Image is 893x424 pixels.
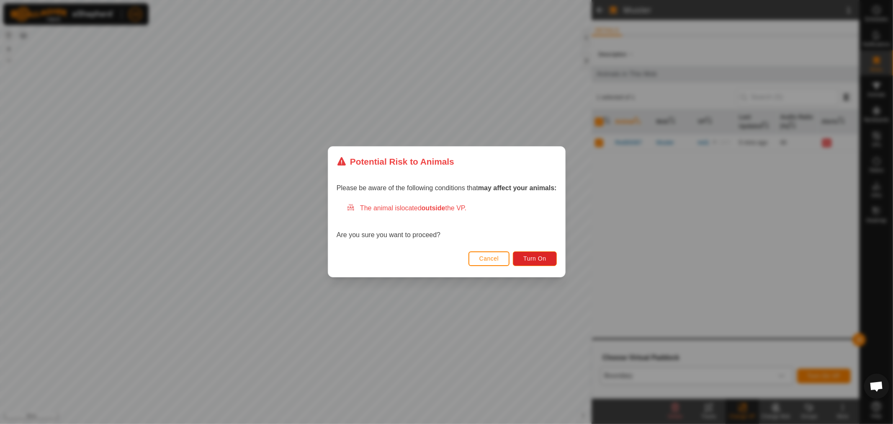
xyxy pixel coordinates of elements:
strong: outside [421,205,445,212]
button: Cancel [468,251,510,266]
span: located the VP. [400,205,466,212]
button: Turn On [513,251,556,266]
div: Potential Risk to Animals [337,155,454,168]
div: The animal is [347,204,557,214]
div: Are you sure you want to proceed? [337,204,557,240]
span: Turn On [523,256,546,262]
span: Please be aware of the following conditions that [337,185,557,192]
span: Cancel [479,256,499,262]
strong: may affect your animals: [478,185,557,192]
div: Open chat [864,374,889,399]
